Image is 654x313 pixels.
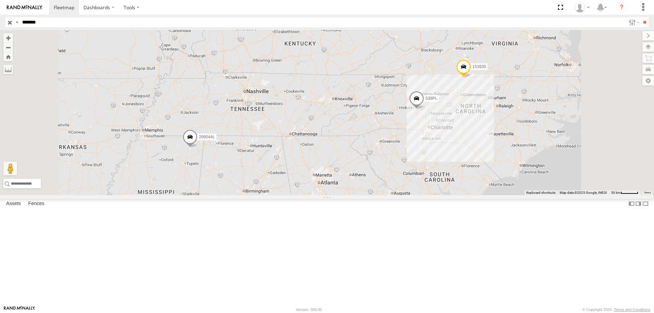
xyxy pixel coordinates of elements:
button: Drag Pegman onto the map to open Street View [3,162,17,175]
button: Zoom out [3,43,13,52]
button: Zoom Home [3,52,13,61]
span: Map data ©2025 Google, INEGI [560,191,607,194]
div: Zack Abernathy [572,2,592,13]
a: Terms (opens in new tab) [644,191,651,194]
label: Assets [3,199,24,208]
a: Terms and Conditions [614,308,650,312]
span: 269044L [199,135,215,139]
button: Map Scale: 50 km per 48 pixels [609,190,640,195]
label: Map Settings [642,76,654,85]
label: Fences [25,199,48,208]
button: Keyboard shortcuts [526,190,556,195]
label: Hide Summary Table [642,199,649,209]
div: © Copyright 2025 - [582,308,650,312]
span: 50 km [611,191,621,194]
button: Zoom in [3,33,13,43]
span: 539PL [425,96,437,100]
label: Search Query [14,17,20,27]
a: Visit our Website [4,306,35,313]
label: Search Filter Options [626,17,641,27]
label: Measure [3,65,13,74]
span: 153935 [472,64,486,69]
i: ? [616,2,627,13]
label: Dock Summary Table to the Right [635,199,642,209]
div: Version: 306.00 [296,308,322,312]
label: Dock Summary Table to the Left [628,199,635,209]
img: rand-logo.svg [7,5,42,10]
